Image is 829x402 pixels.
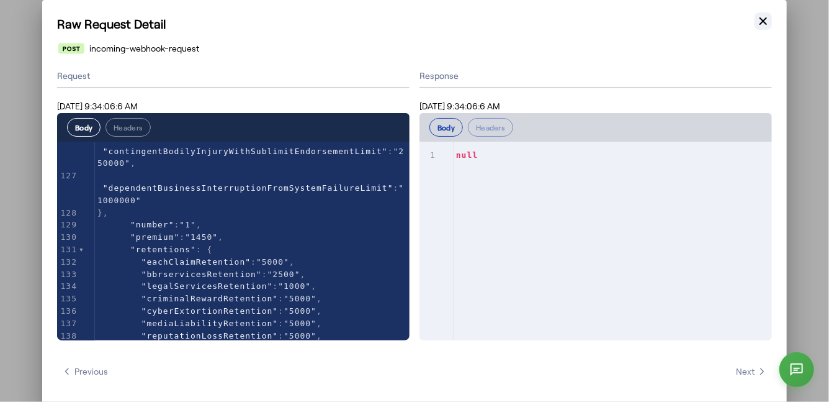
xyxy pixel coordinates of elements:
span: "1000" [278,281,311,291]
div: 1 [419,149,437,162]
span: "5000" [284,319,316,328]
span: "2500" [267,270,300,279]
span: Next [736,365,767,378]
div: 129 [57,219,79,231]
button: Next [731,360,772,383]
span: }, [97,208,109,217]
span: "dependentBusinessInterruptionFromSystemFailureLimit" [103,183,393,193]
span: : , [97,270,306,279]
span: "retentions" [130,245,196,254]
span: "cyberExtortionRetention" [141,306,279,316]
span: "1000000" [97,183,404,205]
div: 138 [57,330,79,342]
span: "mediaLiabilityRetention" [141,319,279,328]
button: Body [429,118,463,137]
div: 128 [57,207,79,219]
div: Response [419,70,772,82]
span: : , [97,134,404,168]
span: "5000" [256,257,289,267]
span: : , [97,257,295,267]
span: null [456,150,478,160]
span: : , [97,331,322,340]
div: 132 [57,256,79,268]
span: "1450" [185,232,218,242]
span: : [97,171,404,205]
span: "legalServicesRetention" [141,281,273,291]
span: "contingentBodilyInjuryWithSublimitEndorsementLimit" [103,147,388,156]
div: 131 [57,244,79,256]
span: "reputationLossRetention" [141,331,279,340]
div: 136 [57,305,79,317]
span: : , [97,294,322,303]
div: 133 [57,268,79,281]
span: "5000" [284,306,316,316]
span: : , [97,319,322,328]
span: "bbrservicesRetention" [141,270,262,279]
span: "number" [130,220,174,229]
div: 137 [57,317,79,330]
div: 134 [57,280,79,293]
span: : { [97,245,212,254]
span: "5000" [284,331,316,340]
button: Headers [468,118,513,137]
div: Request [57,65,410,88]
span: : , [97,306,322,316]
button: Body [67,118,101,137]
span: "premium" [130,232,179,242]
span: [DATE] 9:34:06:6 AM [419,101,500,111]
span: incoming-webhook-request [89,42,199,55]
div: 127 [57,170,79,182]
span: [DATE] 9:34:06:6 AM [57,101,138,111]
span: : , [97,281,316,291]
button: Previous [57,360,113,383]
span: : , [97,220,202,229]
div: 130 [57,231,79,244]
div: 135 [57,293,79,305]
button: Headers [105,118,151,137]
span: : , [97,232,223,242]
span: "5000" [284,294,316,303]
span: "criminalRewardRetention" [141,294,279,303]
span: Previous [62,365,108,378]
span: "1" [179,220,195,229]
span: "eachClaimRetention" [141,257,251,267]
h1: Raw Request Detail [57,15,772,32]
